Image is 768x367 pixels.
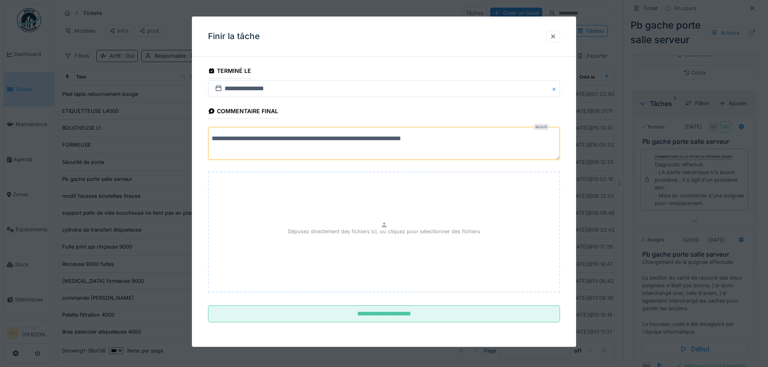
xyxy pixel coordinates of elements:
[288,228,480,235] p: Déposez directement des fichiers ici, ou cliquez pour sélectionner des fichiers
[208,65,251,79] div: Terminé le
[208,105,278,119] div: Commentaire final
[208,31,260,41] h3: Finir la tâche
[551,80,560,97] button: Close
[534,124,549,130] div: Requis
